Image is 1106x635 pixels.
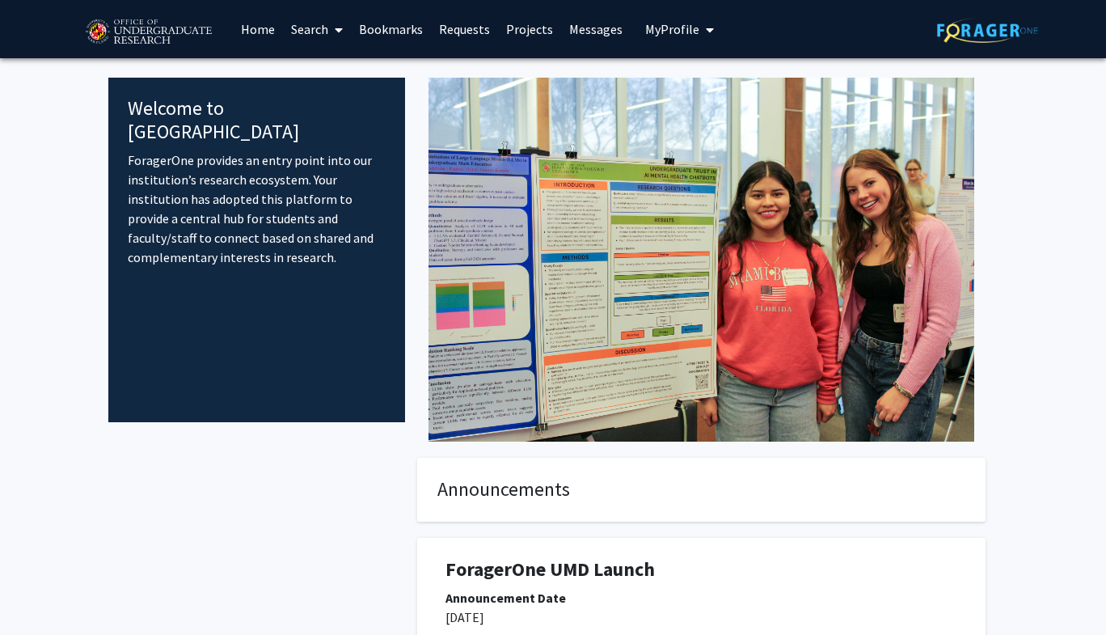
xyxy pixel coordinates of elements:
[445,588,957,607] div: Announcement Date
[445,558,957,582] h1: ForagerOne UMD Launch
[351,1,431,57] a: Bookmarks
[645,21,699,37] span: My Profile
[283,1,351,57] a: Search
[12,562,69,623] iframe: Chat
[445,607,957,627] p: [DATE]
[561,1,631,57] a: Messages
[437,478,965,502] h4: Announcements
[937,18,1038,43] img: ForagerOne Logo
[431,1,498,57] a: Requests
[428,78,974,442] img: Cover Image
[128,150,386,267] p: ForagerOne provides an entry point into our institution’s research ecosystem. Your institution ha...
[80,12,217,53] img: University of Maryland Logo
[128,97,386,144] h4: Welcome to [GEOGRAPHIC_DATA]
[498,1,561,57] a: Projects
[233,1,283,57] a: Home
